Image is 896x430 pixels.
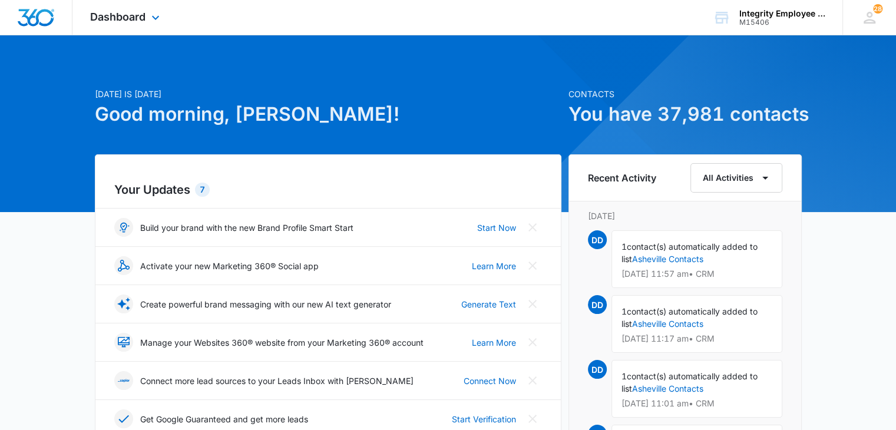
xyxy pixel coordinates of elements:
[621,399,772,408] p: [DATE] 11:01 am • CRM
[739,9,825,18] div: account name
[621,242,627,252] span: 1
[588,230,607,249] span: DD
[568,100,802,128] h1: You have 37,981 contacts
[739,18,825,27] div: account id
[523,218,542,237] button: Close
[621,306,627,316] span: 1
[461,298,516,310] a: Generate Text
[95,88,561,100] p: [DATE] is [DATE]
[690,163,782,193] button: All Activities
[621,270,772,278] p: [DATE] 11:57 am • CRM
[464,375,516,387] a: Connect Now
[588,295,607,314] span: DD
[114,181,542,199] h2: Your Updates
[621,242,758,264] span: contact(s) automatically added to list
[140,221,353,234] p: Build your brand with the new Brand Profile Smart Start
[472,260,516,272] a: Learn More
[621,371,758,393] span: contact(s) automatically added to list
[621,371,627,381] span: 1
[90,11,146,23] span: Dashboard
[140,298,391,310] p: Create powerful brand messaging with our new AI text generator
[140,260,319,272] p: Activate your new Marketing 360® Social app
[452,413,516,425] a: Start Verification
[523,295,542,313] button: Close
[523,333,542,352] button: Close
[195,183,210,197] div: 7
[140,413,308,425] p: Get Google Guaranteed and get more leads
[621,306,758,329] span: contact(s) automatically added to list
[523,409,542,428] button: Close
[588,210,782,222] p: [DATE]
[472,336,516,349] a: Learn More
[477,221,516,234] a: Start Now
[568,88,802,100] p: Contacts
[873,4,882,14] div: notifications count
[621,335,772,343] p: [DATE] 11:17 am • CRM
[95,100,561,128] h1: Good morning, [PERSON_NAME]!
[588,171,656,185] h6: Recent Activity
[140,336,424,349] p: Manage your Websites 360® website from your Marketing 360® account
[632,254,703,264] a: Asheville Contacts
[140,375,414,387] p: Connect more lead sources to your Leads Inbox with [PERSON_NAME]
[632,319,703,329] a: Asheville Contacts
[873,4,882,14] span: 28
[523,371,542,390] button: Close
[523,256,542,275] button: Close
[632,383,703,393] a: Asheville Contacts
[588,360,607,379] span: DD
